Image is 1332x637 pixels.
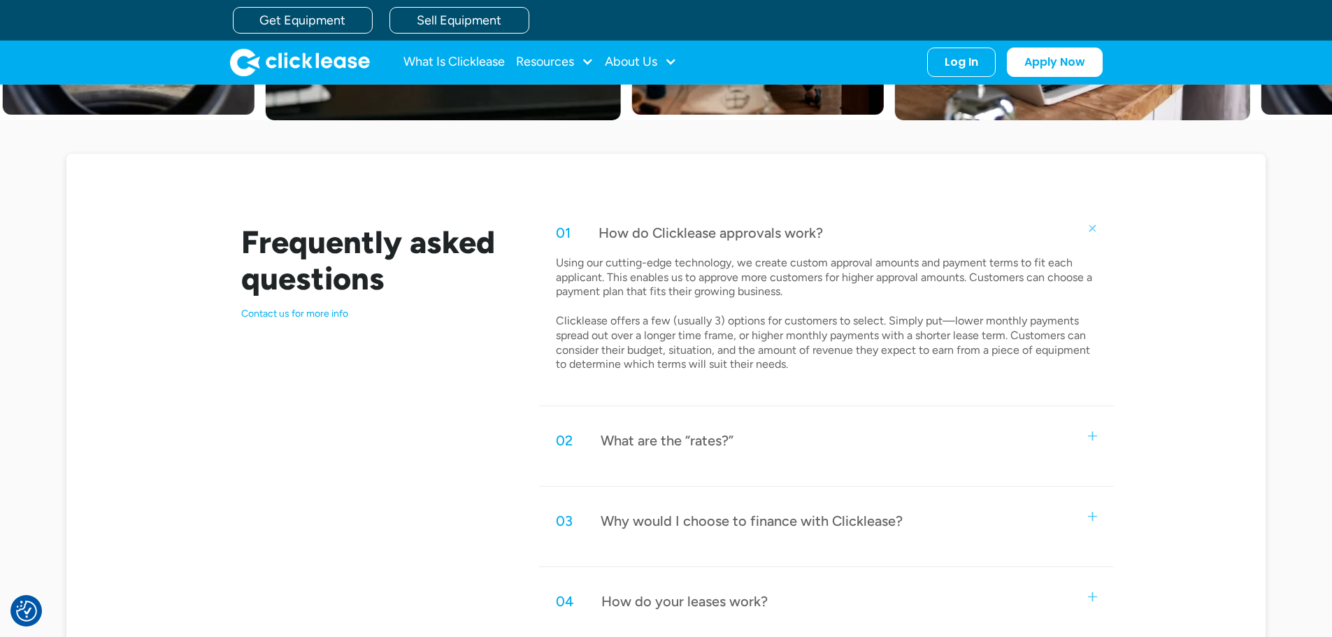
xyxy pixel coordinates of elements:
button: Consent Preferences [16,601,37,622]
div: 03 [556,512,573,530]
div: How do Clicklease approvals work? [599,224,823,242]
a: Get Equipment [233,7,373,34]
img: small plus [1086,222,1098,234]
a: home [230,48,370,76]
div: Why would I choose to finance with Clicklease? [601,512,903,530]
div: Log In [945,55,978,69]
img: Revisit consent button [16,601,37,622]
img: small plus [1088,431,1097,441]
h2: Frequently asked questions [241,224,506,296]
div: What are the “rates?” [601,431,733,450]
div: Resources [516,48,594,76]
a: Sell Equipment [389,7,529,34]
img: small plus [1088,512,1097,521]
div: 04 [556,592,573,610]
img: Clicklease logo [230,48,370,76]
div: 01 [556,224,571,242]
a: What Is Clicklease [403,48,505,76]
p: Using our cutting-edge technology, we create custom approval amounts and payment terms to fit eac... [556,256,1093,372]
p: Contact us for more info [241,308,506,320]
img: small plus [1088,592,1097,601]
div: 02 [556,431,573,450]
div: How do your leases work? [601,592,768,610]
div: About Us [605,48,677,76]
a: Apply Now [1007,48,1103,77]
